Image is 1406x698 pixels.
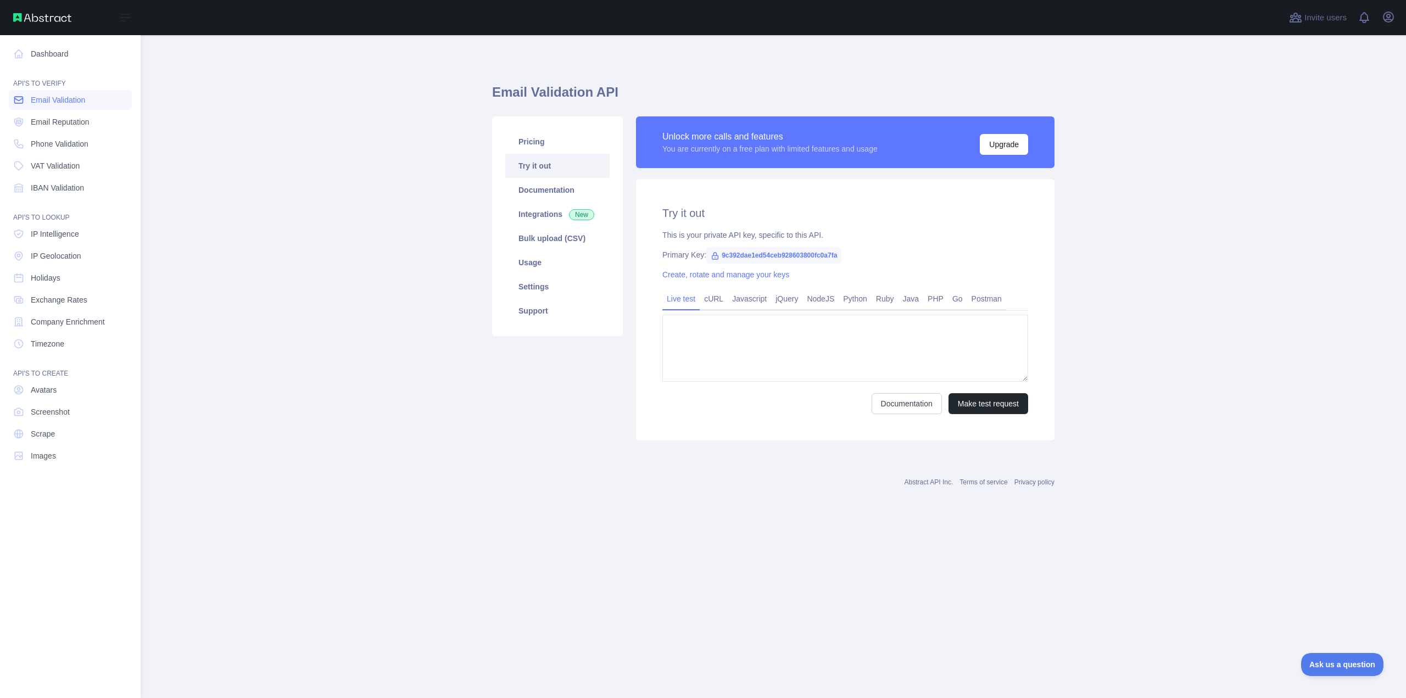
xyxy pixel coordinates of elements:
[662,130,878,143] div: Unlock more calls and features
[662,270,789,279] a: Create, rotate and manage your keys
[31,160,80,171] span: VAT Validation
[9,156,132,176] a: VAT Validation
[872,393,942,414] a: Documentation
[9,268,132,288] a: Holidays
[31,428,55,439] span: Scrape
[31,228,79,239] span: IP Intelligence
[505,178,610,202] a: Documentation
[31,406,70,417] span: Screenshot
[9,178,132,198] a: IBAN Validation
[569,209,594,220] span: New
[662,205,1028,221] h2: Try it out
[949,393,1028,414] button: Make test request
[9,90,132,110] a: Email Validation
[492,83,1054,110] h1: Email Validation API
[505,202,610,226] a: Integrations New
[9,424,132,444] a: Scrape
[31,250,81,261] span: IP Geolocation
[802,290,839,308] a: NodeJS
[662,249,1028,260] div: Primary Key:
[9,380,132,400] a: Avatars
[9,224,132,244] a: IP Intelligence
[9,246,132,266] a: IP Geolocation
[872,290,899,308] a: Ruby
[31,138,88,149] span: Phone Validation
[9,66,132,88] div: API'S TO VERIFY
[31,94,85,105] span: Email Validation
[9,356,132,378] div: API'S TO CREATE
[839,290,872,308] a: Python
[899,290,924,308] a: Java
[923,290,948,308] a: PHP
[31,272,60,283] span: Holidays
[1287,9,1349,26] button: Invite users
[9,44,132,64] a: Dashboard
[948,290,967,308] a: Go
[771,290,802,308] a: jQuery
[505,226,610,250] a: Bulk upload (CSV)
[1014,478,1054,486] a: Privacy policy
[1304,12,1347,24] span: Invite users
[31,384,57,395] span: Avatars
[505,250,610,275] a: Usage
[9,112,132,132] a: Email Reputation
[662,290,700,308] a: Live test
[662,230,1028,241] div: This is your private API key, specific to this API.
[31,182,84,193] span: IBAN Validation
[9,200,132,222] div: API'S TO LOOKUP
[31,316,105,327] span: Company Enrichment
[31,116,90,127] span: Email Reputation
[1301,653,1384,676] iframe: Toggle Customer Support
[959,478,1007,486] a: Terms of service
[31,450,56,461] span: Images
[706,247,841,264] span: 9c392dae1ed54ceb928603800fc0a7fa
[9,446,132,466] a: Images
[505,275,610,299] a: Settings
[505,130,610,154] a: Pricing
[9,334,132,354] a: Timezone
[9,312,132,332] a: Company Enrichment
[728,290,771,308] a: Javascript
[662,143,878,154] div: You are currently on a free plan with limited features and usage
[905,478,953,486] a: Abstract API Inc.
[9,290,132,310] a: Exchange Rates
[505,299,610,323] a: Support
[967,290,1006,308] a: Postman
[31,294,87,305] span: Exchange Rates
[505,154,610,178] a: Try it out
[700,290,728,308] a: cURL
[9,402,132,422] a: Screenshot
[31,338,64,349] span: Timezone
[980,134,1028,155] button: Upgrade
[9,134,132,154] a: Phone Validation
[13,13,71,22] img: Abstract API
